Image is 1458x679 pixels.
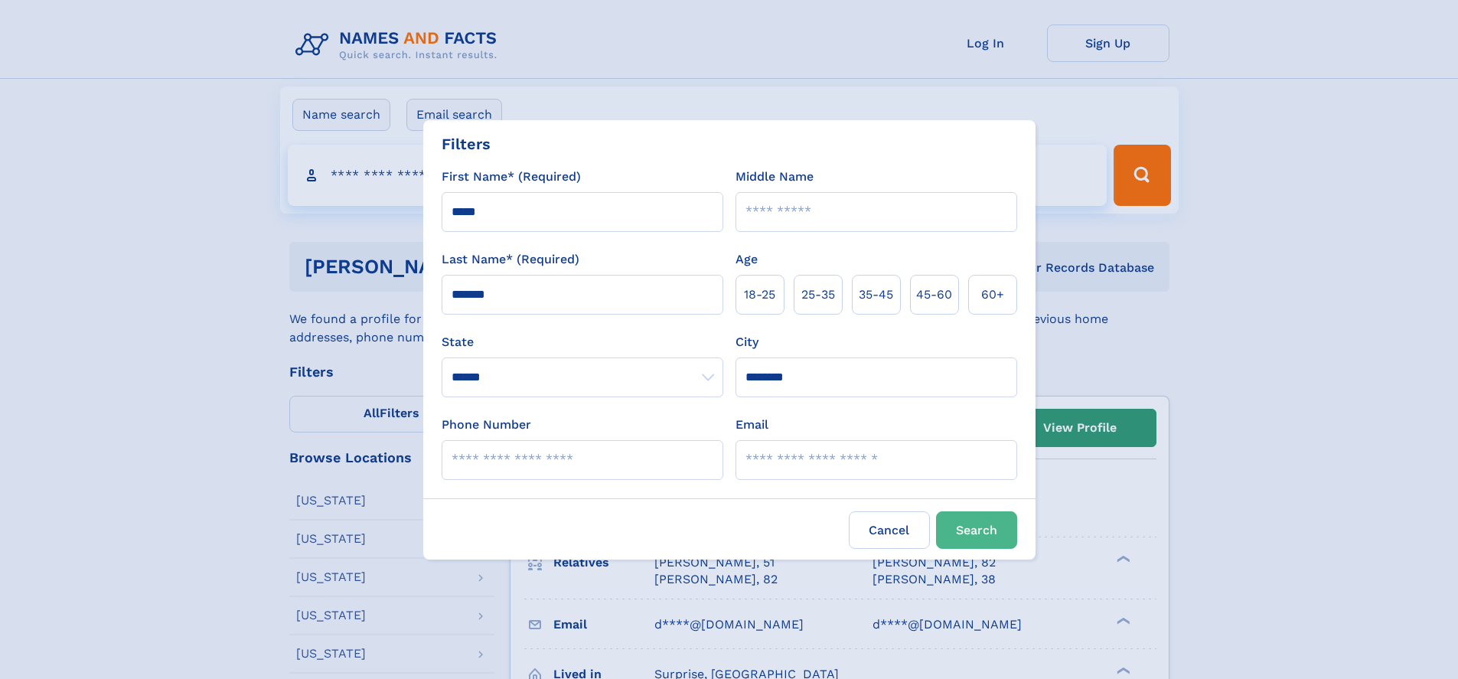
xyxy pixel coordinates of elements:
[442,416,531,434] label: Phone Number
[736,250,758,269] label: Age
[736,416,768,434] label: Email
[442,250,579,269] label: Last Name* (Required)
[801,286,835,304] span: 25‑35
[442,168,581,186] label: First Name* (Required)
[916,286,952,304] span: 45‑60
[442,333,723,351] label: State
[981,286,1004,304] span: 60+
[442,132,491,155] div: Filters
[936,511,1017,549] button: Search
[744,286,775,304] span: 18‑25
[849,511,930,549] label: Cancel
[859,286,893,304] span: 35‑45
[736,333,758,351] label: City
[736,168,814,186] label: Middle Name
